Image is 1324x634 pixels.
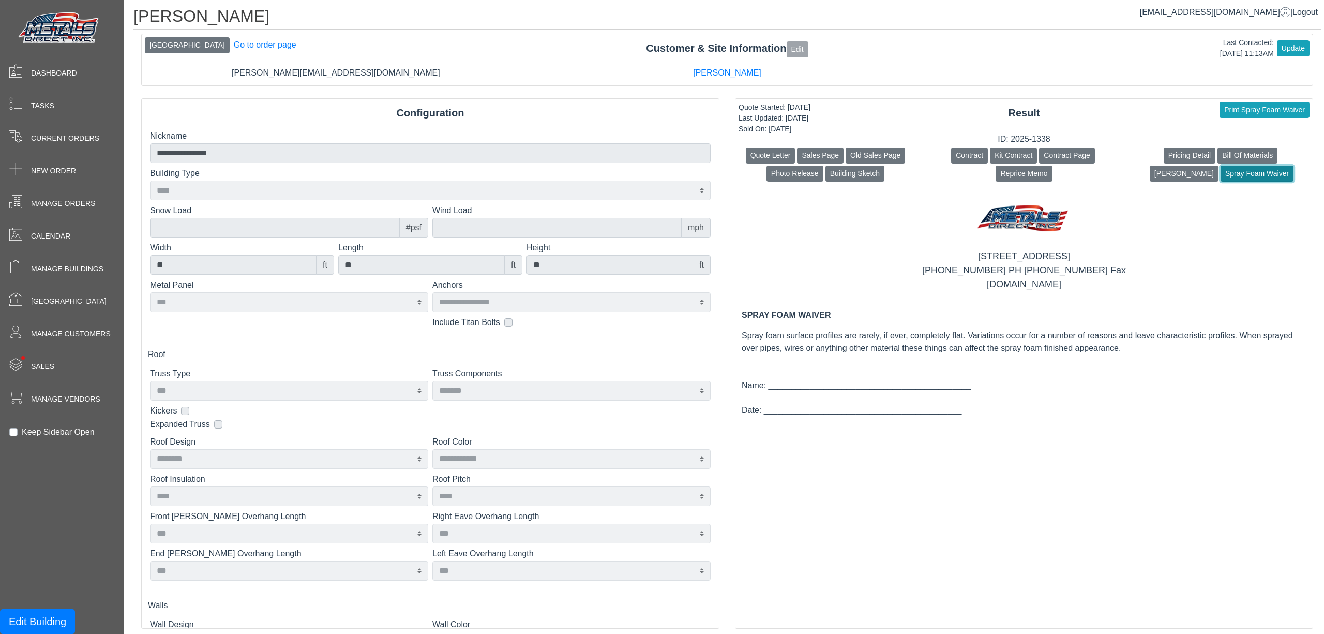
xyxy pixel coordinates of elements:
span: Manage Buildings [31,263,103,274]
div: | [1140,6,1318,19]
label: Front [PERSON_NAME] Overhang Length [150,510,428,523]
label: Right Eave Overhang Length [432,510,711,523]
div: Customer & Site Information [142,40,1313,57]
span: Dashboard [31,68,77,79]
div: Configuration [142,105,719,121]
label: Wind Load [432,204,711,217]
button: Pricing Detail [1164,148,1215,164]
button: Old Sales Page [846,148,905,164]
label: Length [338,242,522,254]
label: Left Eave Overhang Length [432,548,711,560]
span: Calendar [31,231,70,242]
div: [STREET_ADDRESS] [PHONE_NUMBER] PH [PHONE_NUMBER] Fax [DOMAIN_NAME] [742,240,1306,301]
button: Update [1277,40,1310,56]
div: ft [504,255,522,275]
span: Tasks [31,100,54,111]
a: [EMAIL_ADDRESS][DOMAIN_NAME] [1140,8,1290,17]
span: [GEOGRAPHIC_DATA] [31,296,107,307]
div: Walls [148,599,713,612]
span: Manage Orders [31,198,95,209]
label: Building Type [150,167,711,180]
button: Photo Release [766,166,823,182]
div: Sold On: [DATE] [739,124,810,135]
span: Sales [31,361,54,372]
div: Last Contacted: [DATE] 11:13AM [1220,37,1274,59]
div: ID: 2025-1338 [735,133,1313,145]
label: Roof Design [150,436,428,448]
label: Snow Load [150,204,428,217]
button: [GEOGRAPHIC_DATA] [145,37,230,53]
label: Wall Design [150,618,428,631]
label: Keep Sidebar Open [22,426,95,438]
div: Roof [148,348,713,361]
span: New Order [31,166,76,176]
h1: [PERSON_NAME] [133,6,1321,30]
div: [PERSON_NAME][EMAIL_ADDRESS][DOMAIN_NAME] [140,67,532,79]
img: MD logo [973,200,1075,240]
span: Manage Customers [31,329,111,340]
button: Building Sketch [825,166,885,182]
button: [PERSON_NAME] [1150,166,1218,182]
a: Go to order page [234,40,296,49]
label: Truss Components [432,367,711,380]
label: Roof Insulation [150,473,428,485]
button: Quote Letter [746,148,795,164]
div: Last Updated: [DATE] [739,113,810,124]
div: ft [316,255,334,275]
label: Metal Panel [150,279,428,291]
button: Edit [787,41,808,57]
a: [PERSON_NAME] [693,68,761,77]
div: Name: ____________________________________________ [742,379,1306,392]
button: Reprice Memo [996,166,1052,182]
div: Quote Started: [DATE] [739,102,810,113]
button: Contract [951,148,988,164]
label: Anchors [432,279,711,291]
button: Bill Of Materials [1217,148,1277,164]
img: Metals Direct Inc Logo [16,9,103,48]
label: Height [526,242,711,254]
div: Spray Foam Waiver [742,309,1306,321]
label: Include Titan Bolts [432,316,500,329]
label: Roof Color [432,436,711,448]
button: Kit Contract [990,148,1037,164]
label: Expanded Truss [150,418,210,431]
label: Truss Type [150,367,428,380]
div: #psf [399,218,428,238]
label: Kickers [150,405,177,417]
button: Print Spray Foam Waiver [1220,102,1310,118]
label: End [PERSON_NAME] Overhang Length [150,548,428,560]
div: ft [693,255,711,275]
label: Nickname [150,130,711,142]
button: Contract Page [1039,148,1095,164]
span: • [10,341,36,375]
div: Result [735,105,1313,121]
div: mph [681,218,711,238]
button: Sales Page [797,148,844,164]
label: Width [150,242,334,254]
span: Current Orders [31,133,99,144]
label: Wall Color [432,618,711,631]
span: Logout [1292,8,1318,17]
div: Date: ___________________________________________ [742,404,1306,417]
span: Manage Vendors [31,394,100,405]
label: Roof Pitch [432,473,711,485]
div: Spray foam surface profiles are rarely, if ever, completely flat. Variations occur for a number o... [742,330,1306,355]
button: Spray Foam Waiver [1221,166,1293,182]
